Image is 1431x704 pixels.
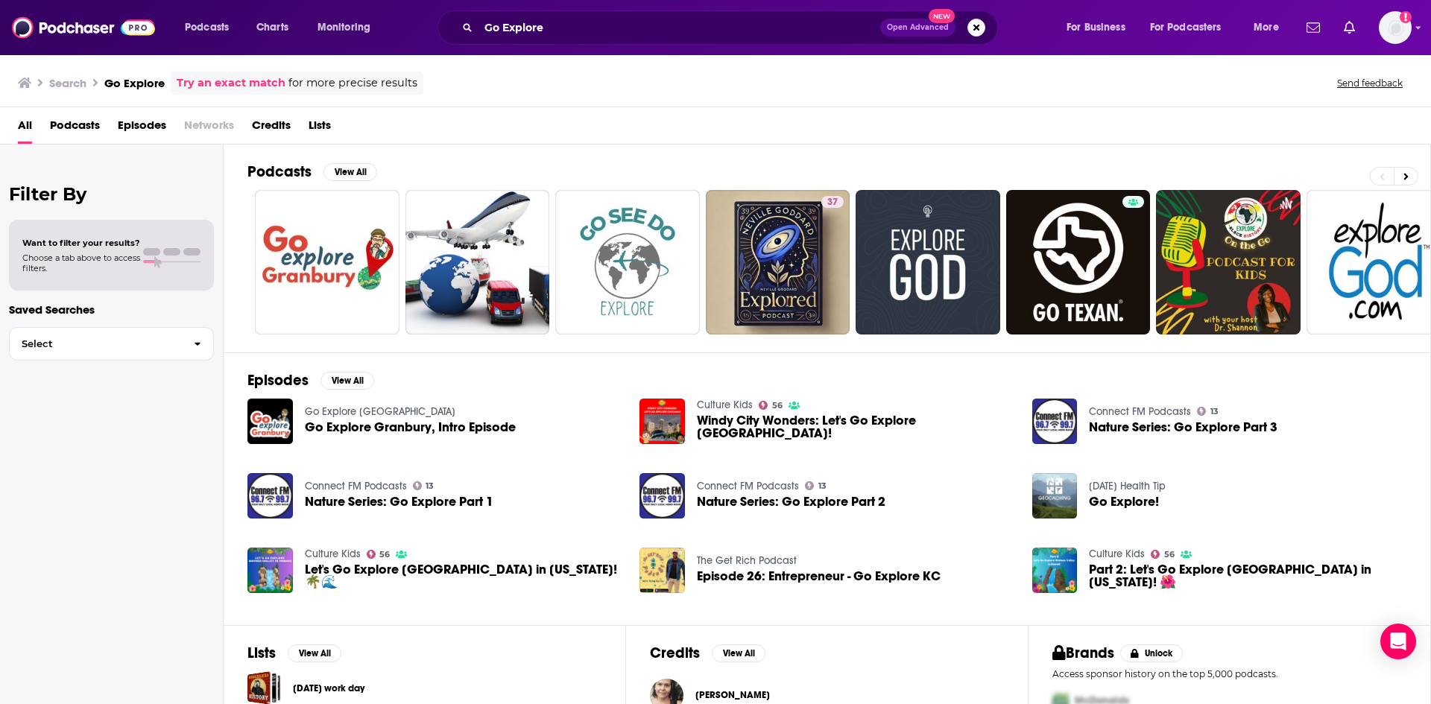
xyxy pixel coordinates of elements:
[1380,624,1416,659] div: Open Intercom Messenger
[318,17,370,38] span: Monitoring
[697,554,797,567] a: The Get Rich Podcast
[293,680,364,697] a: [DATE] work day
[247,162,312,181] h2: Podcasts
[12,13,155,42] img: Podchaser - Follow, Share and Rate Podcasts
[478,16,880,39] input: Search podcasts, credits, & more...
[9,327,214,361] button: Select
[50,113,100,144] a: Podcasts
[1301,15,1326,40] a: Show notifications dropdown
[1150,17,1222,38] span: For Podcasters
[821,196,844,208] a: 37
[1032,473,1078,519] a: Go Explore!
[18,113,32,144] a: All
[247,473,293,519] a: Nature Series: Go Explore Part 1
[697,480,799,492] a: Connect FM Podcasts
[1089,480,1166,492] a: Today’s Health Tip
[305,480,407,492] a: Connect FM Podcasts
[1052,644,1114,662] h2: Brands
[247,371,309,390] h2: Episodes
[1140,16,1243,39] button: open menu
[1032,399,1078,444] img: Nature Series: Go Explore Part 3
[695,689,770,701] a: Shae Goodell
[1089,421,1277,434] a: Nature Series: Go Explore Part 3
[1379,11,1412,44] button: Show profile menu
[772,402,783,409] span: 56
[49,76,86,90] h3: Search
[697,495,885,508] a: Nature Series: Go Explore Part 2
[247,371,374,390] a: EpisodesView All
[288,644,341,662] button: View All
[818,483,827,489] span: 13
[247,162,377,181] a: PodcastsView All
[1333,77,1407,89] button: Send feedback
[1379,11,1412,44] img: User Profile
[174,16,248,39] button: open menu
[712,644,765,662] button: View All
[22,253,140,273] span: Choose a tab above to access filters.
[247,644,276,662] h2: Lists
[305,495,493,508] a: Nature Series: Go Explore Part 1
[805,481,827,490] a: 13
[1032,548,1078,593] img: Part 2: Let's Go Explore Waimea Valley in Hawaii! 🌺
[184,113,234,144] span: Networks
[1067,17,1125,38] span: For Business
[1089,548,1145,560] a: Culture Kids
[1089,563,1406,589] span: Part 2: Let's Go Explore [GEOGRAPHIC_DATA] in [US_STATE]! 🌺
[9,302,214,317] p: Saved Searches
[247,399,293,444] img: Go Explore Granbury, Intro Episode
[697,570,941,583] a: Episode 26: Entrepreneur - Go Explore KC
[307,16,390,39] button: open menu
[309,113,331,144] a: Lists
[1400,11,1412,23] svg: Add a profile image
[413,481,435,490] a: 13
[1164,551,1175,558] span: 56
[452,10,1012,45] div: Search podcasts, credits, & more...
[22,238,140,248] span: Want to filter your results?
[639,399,685,444] img: Windy City Wonders: Let's Go Explore Chicago!
[323,163,377,181] button: View All
[10,339,182,349] span: Select
[252,113,291,144] span: Credits
[1254,17,1279,38] span: More
[697,414,1014,440] a: Windy City Wonders: Let's Go Explore Chicago!
[1379,11,1412,44] span: Logged in as HavasFormulab2b
[650,644,765,662] a: CreditsView All
[1056,16,1144,39] button: open menu
[639,548,685,593] img: Episode 26: Entrepreneur - Go Explore KC
[305,421,516,434] a: Go Explore Granbury, Intro Episode
[247,548,293,593] img: Let's Go Explore Waimea Valley in Hawaii! 🌴🌊
[706,190,850,334] a: 37
[697,399,753,411] a: Culture Kids
[1338,15,1361,40] a: Show notifications dropdown
[1089,563,1406,589] a: Part 2: Let's Go Explore Waimea Valley in Hawaii! 🌺
[9,183,214,205] h2: Filter By
[320,372,374,390] button: View All
[288,74,417,92] span: for more precise results
[118,113,166,144] span: Episodes
[759,401,783,410] a: 56
[1120,644,1184,662] button: Unlock
[880,19,955,37] button: Open AdvancedNew
[1089,495,1159,508] a: Go Explore!
[247,16,297,39] a: Charts
[256,17,288,38] span: Charts
[929,9,955,23] span: New
[305,548,361,560] a: Culture Kids
[305,405,455,418] a: Go Explore Granbury
[305,563,622,589] span: Let's Go Explore [GEOGRAPHIC_DATA] in [US_STATE]! 🌴🌊
[426,483,434,489] span: 13
[827,195,838,210] span: 37
[639,473,685,519] img: Nature Series: Go Explore Part 2
[1089,405,1191,418] a: Connect FM Podcasts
